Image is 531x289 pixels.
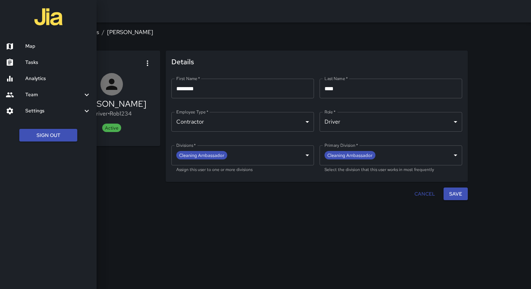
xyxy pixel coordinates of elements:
[19,129,77,142] button: Sign Out
[34,3,63,31] img: jia-logo
[25,59,91,66] h6: Tasks
[25,75,91,83] h6: Analytics
[25,107,83,115] h6: Settings
[25,91,83,99] h6: Team
[25,42,91,50] h6: Map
